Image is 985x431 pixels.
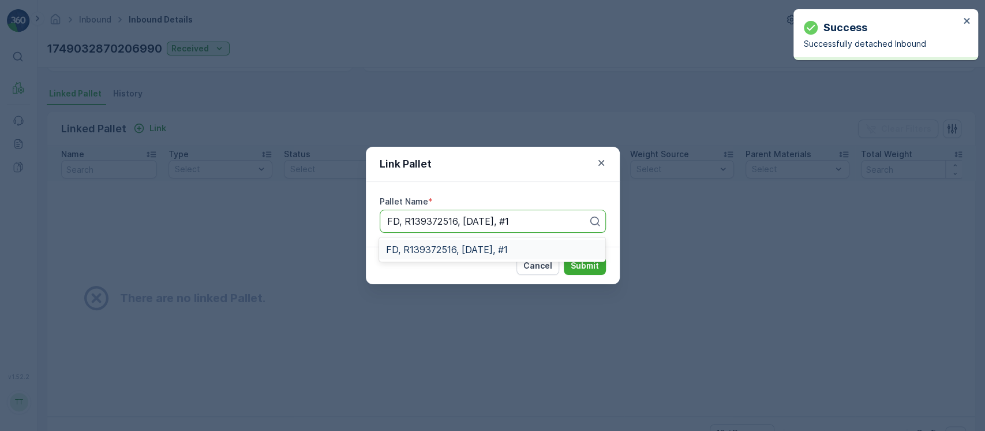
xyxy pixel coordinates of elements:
[564,257,606,275] button: Submit
[386,244,508,255] span: FD, R139372516, [DATE], #1
[380,196,428,206] label: Pallet Name
[804,38,960,50] p: Successfully detached Inbound
[523,260,552,272] p: Cancel
[963,16,971,27] button: close
[571,260,599,272] p: Submit
[823,20,867,36] p: Success
[516,257,559,275] button: Cancel
[380,156,432,172] p: Link Pallet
